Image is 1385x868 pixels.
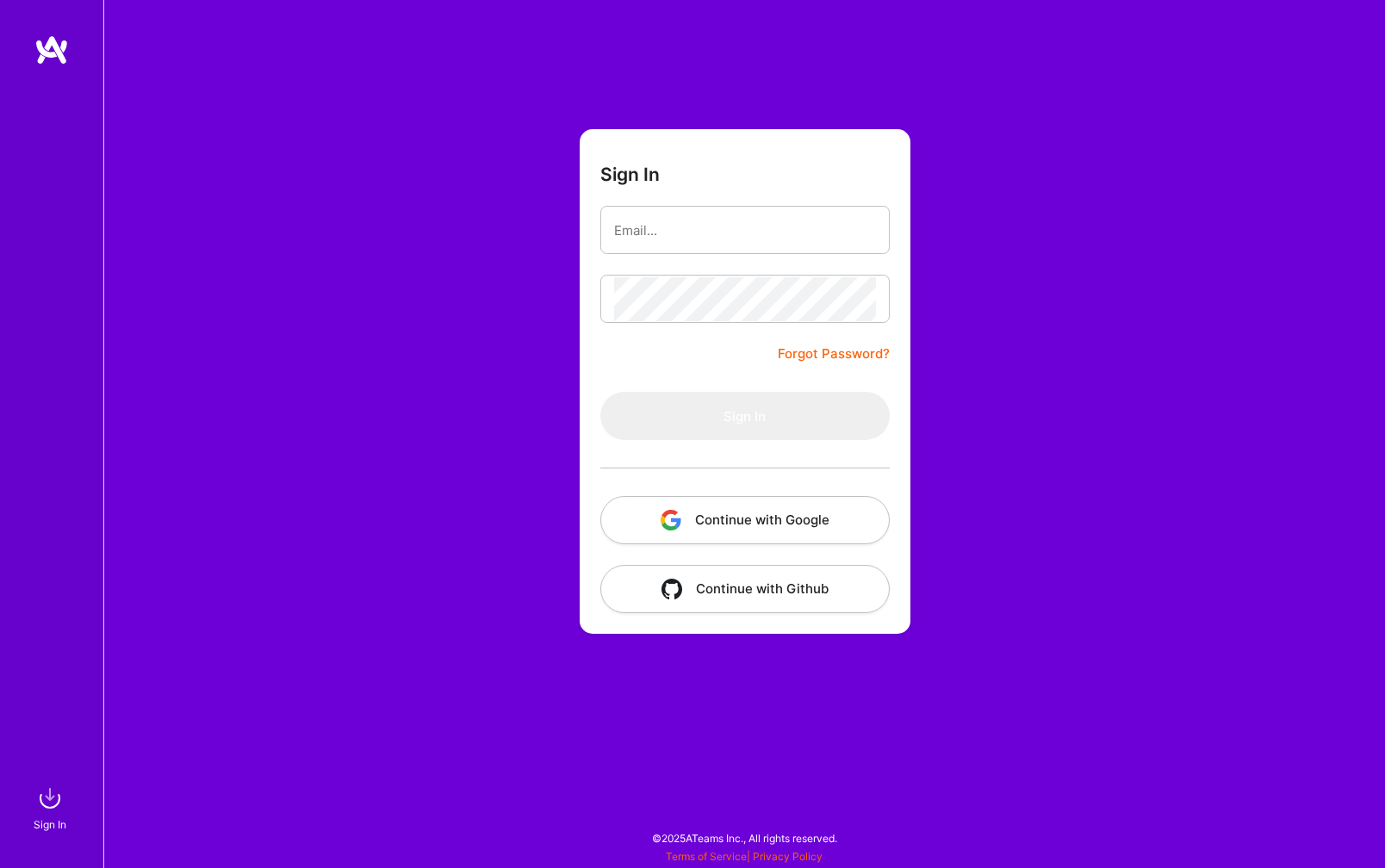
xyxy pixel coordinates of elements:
[778,344,890,364] a: Forgot Password?
[666,850,823,863] span: |
[600,496,890,544] button: Continue with Google
[661,579,682,599] img: icon
[600,565,890,613] button: Continue with Github
[33,781,67,815] img: sign in
[34,815,66,834] div: Sign In
[600,164,660,185] h3: Sign In
[600,392,890,440] button: Sign In
[661,510,681,530] img: icon
[753,850,823,863] a: Privacy Policy
[614,208,876,252] input: Email...
[34,34,69,65] img: logo
[103,816,1385,859] div: © 2025 ATeams Inc., All rights reserved.
[36,781,67,834] a: sign inSign In
[666,850,747,863] a: Terms of Service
